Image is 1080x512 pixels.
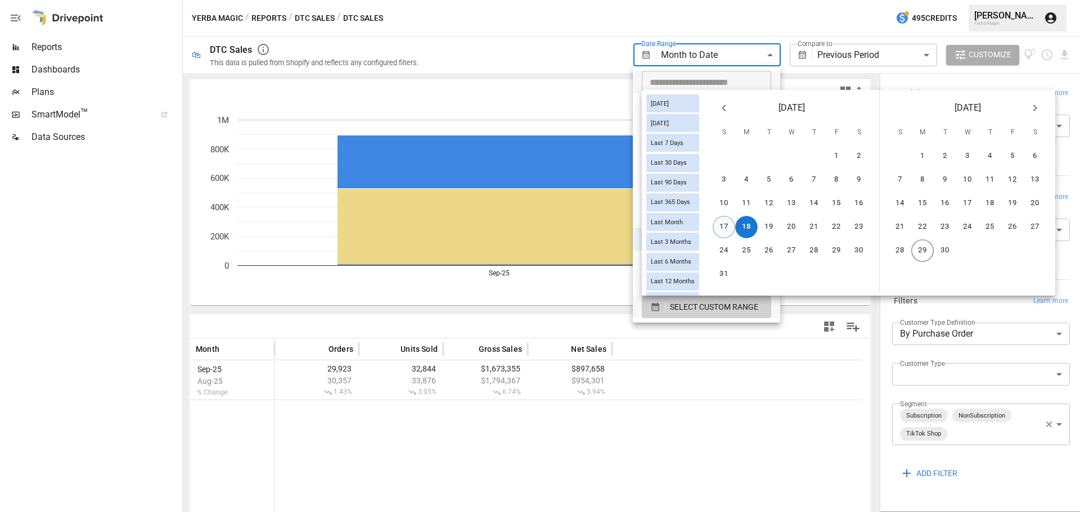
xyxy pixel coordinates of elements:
span: Last 30 Days [646,159,691,166]
button: 21 [803,216,825,238]
li: Last Quarter [633,273,780,296]
button: 19 [758,216,780,238]
li: Last 6 Months [633,183,780,206]
span: Monday [736,121,757,144]
li: Month to Date [633,228,780,251]
button: Previous month [713,97,735,119]
button: 11 [979,169,1001,191]
button: 23 [934,216,956,238]
button: 11 [735,192,758,215]
button: Next month [1024,97,1046,119]
button: 4 [735,169,758,191]
button: 20 [1024,192,1046,215]
button: 9 [934,169,956,191]
span: Tuesday [759,121,779,144]
span: Sunday [890,121,910,144]
button: 27 [780,239,803,262]
button: 6 [1024,145,1046,167]
span: Tuesday [935,121,955,144]
span: Last 12 Months [646,278,699,285]
button: 10 [713,192,735,215]
span: Monday [912,121,933,144]
button: 20 [780,216,803,238]
span: Last 6 Months [646,258,696,265]
button: 3 [956,145,979,167]
button: 5 [1001,145,1024,167]
span: Last 7 Days [646,139,688,147]
button: 31 [713,263,735,286]
button: 22 [825,216,848,238]
button: 30 [848,239,870,262]
button: 12 [758,192,780,215]
div: Last 7 Days [646,134,699,152]
button: 13 [1024,169,1046,191]
span: Wednesday [957,121,978,144]
span: Last 365 Days [646,198,695,206]
button: 18 [735,216,758,238]
button: 13 [780,192,803,215]
button: 18 [979,192,1001,215]
button: 4 [979,145,1001,167]
button: 24 [713,239,735,262]
button: 14 [889,192,911,215]
button: 28 [803,239,825,262]
button: 29 [911,239,934,262]
button: 21 [889,216,911,238]
div: Last 90 Days [646,174,699,192]
span: [DATE] [778,100,805,116]
span: Last Month [646,219,687,226]
div: [DATE] [646,94,699,112]
li: Last 12 Months [633,206,780,228]
li: Last 7 Days [633,116,780,138]
div: Last Month [646,213,699,231]
span: [DATE] [646,120,673,127]
div: Last 12 Months [646,273,699,291]
button: 17 [956,192,979,215]
button: 25 [735,239,758,262]
div: [DATE] [646,114,699,132]
button: 1 [825,145,848,167]
button: 19 [1001,192,1024,215]
button: 15 [911,192,934,215]
span: SELECT CUSTOM RANGE [670,300,758,314]
button: 10 [956,169,979,191]
button: 23 [848,216,870,238]
button: 27 [1024,216,1046,238]
button: 7 [889,169,911,191]
button: 6 [780,169,803,191]
button: 16 [848,192,870,215]
span: Last 3 Months [646,238,696,246]
div: Last 6 Months [646,253,699,271]
span: Saturday [849,121,869,144]
button: 24 [956,216,979,238]
span: Thursday [804,121,824,144]
span: Sunday [714,121,734,144]
li: Last 3 Months [633,161,780,183]
button: 26 [1001,216,1024,238]
button: 16 [934,192,956,215]
button: 29 [825,239,848,262]
li: [DATE] [633,93,780,116]
button: 8 [911,169,934,191]
button: 28 [889,239,911,262]
span: Wednesday [781,121,802,144]
span: Last 90 Days [646,179,691,186]
div: Last Year [646,292,699,310]
button: 22 [911,216,934,238]
span: Thursday [980,121,1000,144]
button: 3 [713,169,735,191]
button: 17 [713,216,735,238]
button: 25 [979,216,1001,238]
span: Friday [826,121,847,144]
span: Friday [1002,121,1023,144]
button: 7 [803,169,825,191]
button: 15 [825,192,848,215]
button: 14 [803,192,825,215]
span: [DATE] [955,100,981,116]
button: 9 [848,169,870,191]
button: 2 [934,145,956,167]
span: [DATE] [646,100,673,107]
li: This Quarter [633,251,780,273]
button: 30 [934,239,956,262]
div: Last 365 Days [646,193,699,211]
